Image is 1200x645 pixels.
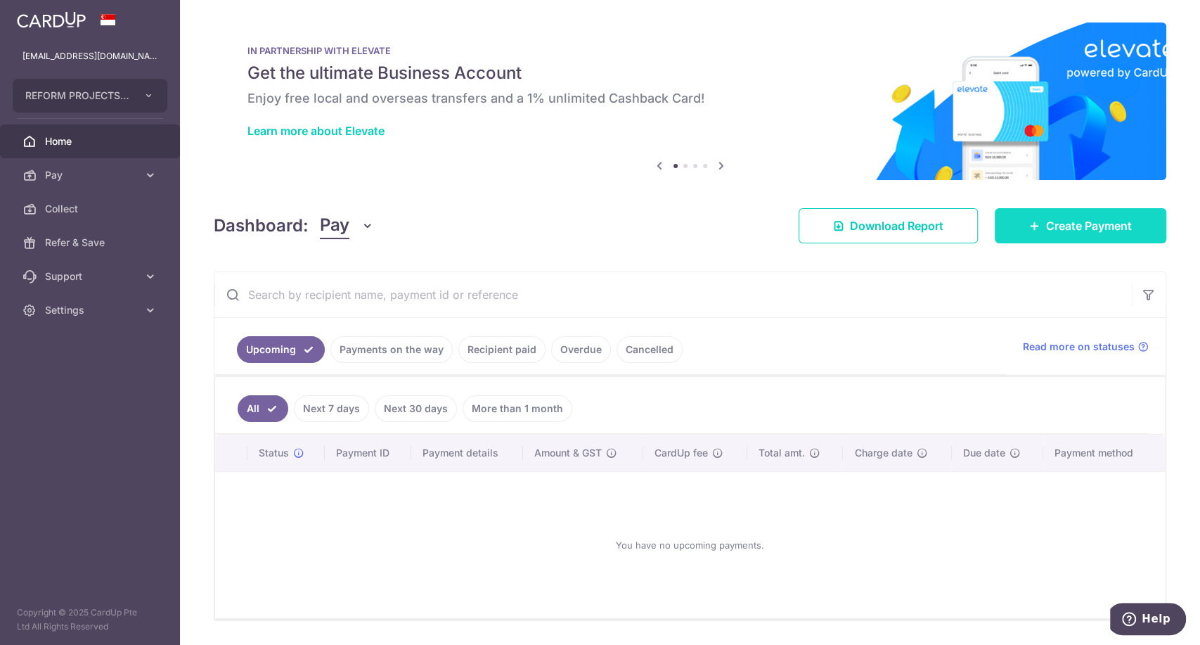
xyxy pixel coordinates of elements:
[247,124,385,138] a: Learn more about Elevate
[1043,435,1165,471] th: Payment method
[232,483,1148,607] div: You have no upcoming payments.
[534,446,602,460] span: Amount & GST
[1023,340,1149,354] a: Read more on statuses
[995,208,1166,243] a: Create Payment
[375,395,457,422] a: Next 30 days
[259,446,289,460] span: Status
[214,23,1166,180] img: Renovation banner
[247,62,1133,84] h5: Get the ultimate Business Account
[22,49,157,63] p: [EMAIL_ADDRESS][DOMAIN_NAME]
[294,395,369,422] a: Next 7 days
[45,269,138,283] span: Support
[17,11,86,28] img: CardUp
[854,446,912,460] span: Charge date
[214,272,1132,317] input: Search by recipient name, payment id or reference
[654,446,708,460] span: CardUp fee
[214,213,309,238] h4: Dashboard:
[330,336,453,363] a: Payments on the way
[320,212,374,239] button: Pay
[1110,603,1186,638] iframe: Opens a widget where you can find more information
[411,435,523,471] th: Payment details
[13,79,167,113] button: REFORM PROJECTS PTE. LTD.
[850,217,943,234] span: Download Report
[799,208,978,243] a: Download Report
[45,134,138,148] span: Home
[45,303,138,317] span: Settings
[45,202,138,216] span: Collect
[551,336,611,363] a: Overdue
[1046,217,1132,234] span: Create Payment
[247,45,1133,56] p: IN PARTNERSHIP WITH ELEVATE
[759,446,805,460] span: Total amt.
[463,395,572,422] a: More than 1 month
[25,89,129,103] span: REFORM PROJECTS PTE. LTD.
[1023,340,1135,354] span: Read more on statuses
[617,336,683,363] a: Cancelled
[247,90,1133,107] h6: Enjoy free local and overseas transfers and a 1% unlimited Cashback Card!
[237,336,325,363] a: Upcoming
[320,212,349,239] span: Pay
[458,336,546,363] a: Recipient paid
[45,236,138,250] span: Refer & Save
[963,446,1005,460] span: Due date
[45,168,138,182] span: Pay
[238,395,288,422] a: All
[325,435,411,471] th: Payment ID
